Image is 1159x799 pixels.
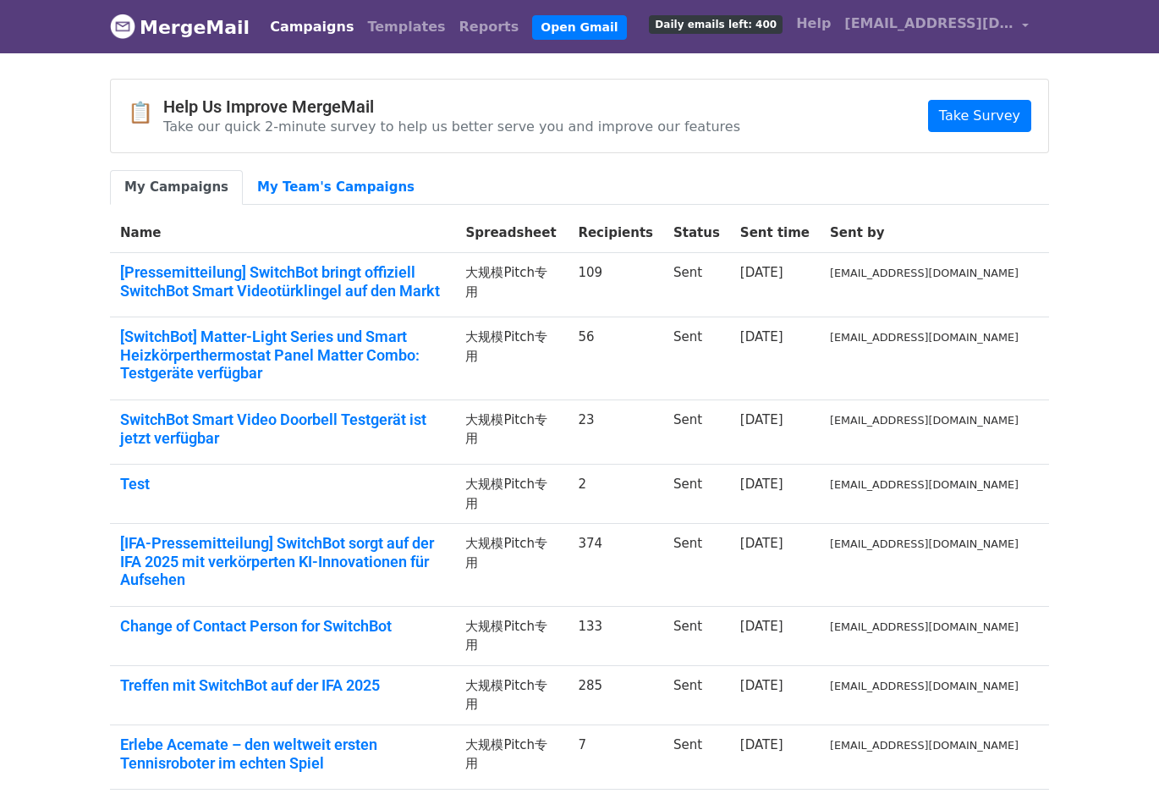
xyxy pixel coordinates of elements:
td: 2 [568,465,663,524]
small: [EMAIL_ADDRESS][DOMAIN_NAME] [830,739,1019,752]
td: 大规模Pitch专用 [455,399,568,464]
h4: Help Us Improve MergeMail [163,96,740,117]
a: My Campaigns [110,170,243,205]
a: [DATE] [740,536,783,551]
small: [EMAIL_ADDRESS][DOMAIN_NAME] [830,414,1019,427]
a: [DATE] [740,265,783,280]
a: Test [120,475,445,493]
td: 大规模Pitch专用 [455,253,568,317]
span: Daily emails left: 400 [649,15,783,34]
th: Spreadsheet [455,213,568,253]
td: 285 [568,665,663,725]
small: [EMAIL_ADDRESS][DOMAIN_NAME] [830,620,1019,633]
td: 大规模Pitch专用 [455,465,568,524]
th: Sent by [820,213,1029,253]
td: 133 [568,606,663,665]
td: 大规模Pitch专用 [455,725,568,789]
a: Treffen mit SwitchBot auf der IFA 2025 [120,676,445,695]
small: [EMAIL_ADDRESS][DOMAIN_NAME] [830,680,1019,692]
small: [EMAIL_ADDRESS][DOMAIN_NAME] [830,267,1019,279]
a: MergeMail [110,9,250,45]
th: Name [110,213,455,253]
a: [DATE] [740,412,783,427]
a: Take Survey [928,100,1031,132]
a: [DATE] [740,737,783,752]
td: 23 [568,399,663,464]
a: Templates [360,10,452,44]
th: Sent time [730,213,820,253]
a: Change of Contact Person for SwitchBot [120,617,445,636]
td: Sent [663,524,730,607]
td: Sent [663,317,730,400]
small: [EMAIL_ADDRESS][DOMAIN_NAME] [830,537,1019,550]
small: [EMAIL_ADDRESS][DOMAIN_NAME] [830,331,1019,344]
td: Sent [663,465,730,524]
a: My Team's Campaigns [243,170,429,205]
td: Sent [663,253,730,317]
a: [EMAIL_ADDRESS][DOMAIN_NAME] [838,7,1035,47]
td: 56 [568,317,663,400]
a: [DATE] [740,329,783,344]
a: Help [789,7,838,41]
span: 📋 [128,101,163,125]
th: Recipients [568,213,663,253]
a: [DATE] [740,678,783,693]
td: 大规模Pitch专用 [455,606,568,665]
a: Open Gmail [532,15,626,40]
td: Sent [663,399,730,464]
td: Sent [663,606,730,665]
a: [Pressemitteilung] SwitchBot bringt offiziell SwitchBot Smart Videotürklingel auf den Markt [120,263,445,300]
td: 7 [568,725,663,789]
td: Sent [663,665,730,725]
a: [DATE] [740,477,783,492]
td: 大规模Pitch专用 [455,524,568,607]
a: SwitchBot Smart Video Doorbell Testgerät ist jetzt verfügbar [120,411,445,447]
td: 109 [568,253,663,317]
a: [IFA-Pressemitteilung] SwitchBot sorgt auf der IFA 2025 mit verkörperten KI-Innovationen für Aufs... [120,534,445,589]
a: Daily emails left: 400 [642,7,789,41]
small: [EMAIL_ADDRESS][DOMAIN_NAME] [830,478,1019,491]
td: 大规模Pitch专用 [455,665,568,725]
td: 大规模Pitch专用 [455,317,568,400]
img: MergeMail logo [110,14,135,39]
td: Sent [663,725,730,789]
a: Reports [453,10,526,44]
a: Erlebe Acemate – den weltweit ersten Tennisroboter im echten Spiel [120,736,445,772]
td: 374 [568,524,663,607]
p: Take our quick 2-minute survey to help us better serve you and improve our features [163,118,740,135]
a: [SwitchBot] Matter-Light Series und Smart Heizkörperthermostat Panel Matter Combo: Testgeräte ver... [120,328,445,383]
a: Campaigns [263,10,360,44]
th: Status [663,213,730,253]
span: [EMAIL_ADDRESS][DOMAIN_NAME] [844,14,1013,34]
a: [DATE] [740,619,783,634]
